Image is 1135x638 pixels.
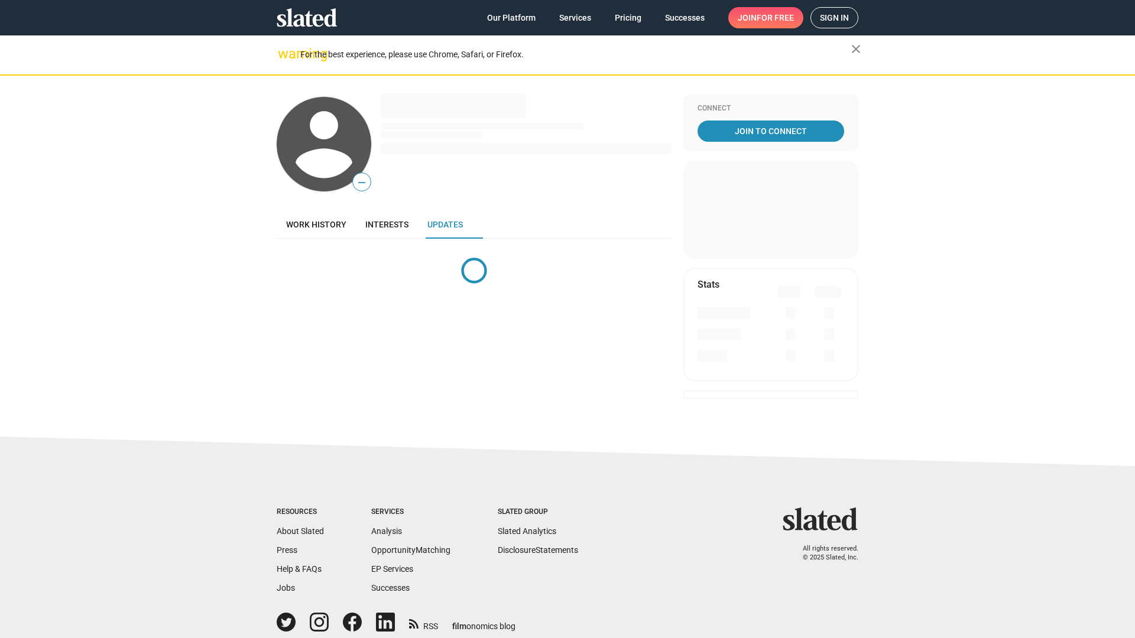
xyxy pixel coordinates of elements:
a: filmonomics blog [452,611,515,632]
a: Successes [656,7,714,28]
a: Work history [277,210,356,239]
span: Interests [365,220,408,229]
a: OpportunityMatching [371,545,450,555]
a: Services [550,7,601,28]
a: DisclosureStatements [498,545,578,555]
a: Jobs [277,583,295,593]
a: Updates [418,210,472,239]
div: Slated Group [498,507,578,517]
span: Work history [286,220,346,229]
span: film [452,621,466,631]
a: RSS [409,614,438,632]
span: Pricing [615,7,641,28]
a: Pricing [605,7,651,28]
a: Joinfor free [728,7,803,28]
span: Join To Connect [700,121,842,142]
span: Join [738,7,794,28]
span: Our Platform [487,7,536,28]
a: Our Platform [478,7,545,28]
span: Successes [665,7,705,28]
a: About Slated [277,526,324,536]
div: For the best experience, please use Chrome, Safari, or Firefox. [300,47,851,63]
a: Sign in [810,7,858,28]
span: Services [559,7,591,28]
mat-icon: close [849,42,863,56]
a: Join To Connect [698,121,844,142]
a: Slated Analytics [498,526,556,536]
a: Analysis [371,526,402,536]
div: Connect [698,104,844,113]
mat-icon: warning [278,47,292,61]
a: Successes [371,583,410,593]
a: EP Services [371,564,413,574]
span: for free [757,7,794,28]
mat-card-title: Stats [698,278,719,291]
a: Interests [356,210,418,239]
span: Updates [427,220,463,229]
div: Resources [277,507,324,517]
a: Help & FAQs [277,564,322,574]
a: Press [277,545,297,555]
span: — [353,175,371,190]
span: Sign in [820,8,849,28]
div: Services [371,507,450,517]
p: All rights reserved. © 2025 Slated, Inc. [790,545,858,562]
